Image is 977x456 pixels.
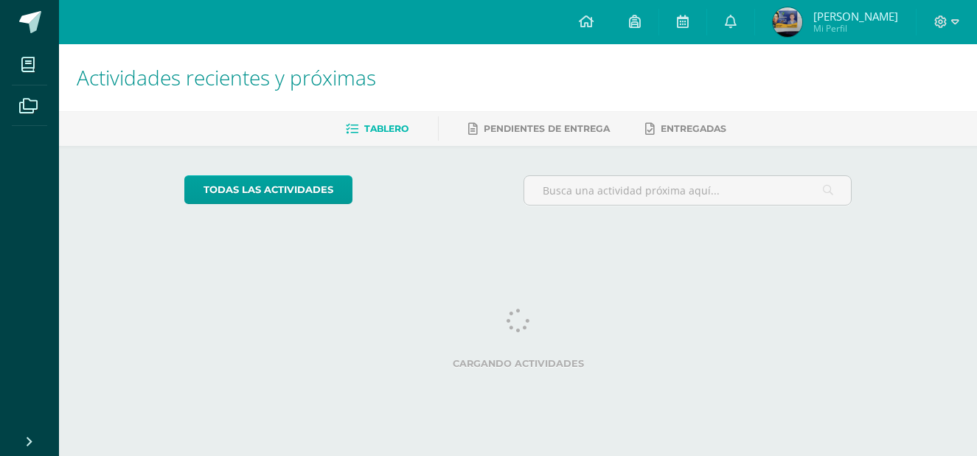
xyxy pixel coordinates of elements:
a: Tablero [346,117,408,141]
a: Pendientes de entrega [468,117,610,141]
img: 7fd2f5911be2e44435e5a07479c5e666.png [773,7,802,37]
span: Pendientes de entrega [484,123,610,134]
label: Cargando actividades [184,358,852,369]
a: Entregadas [645,117,726,141]
span: Actividades recientes y próximas [77,63,376,91]
span: Mi Perfil [813,22,898,35]
input: Busca una actividad próxima aquí... [524,176,851,205]
a: todas las Actividades [184,175,352,204]
span: Tablero [364,123,408,134]
span: [PERSON_NAME] [813,9,898,24]
span: Entregadas [661,123,726,134]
